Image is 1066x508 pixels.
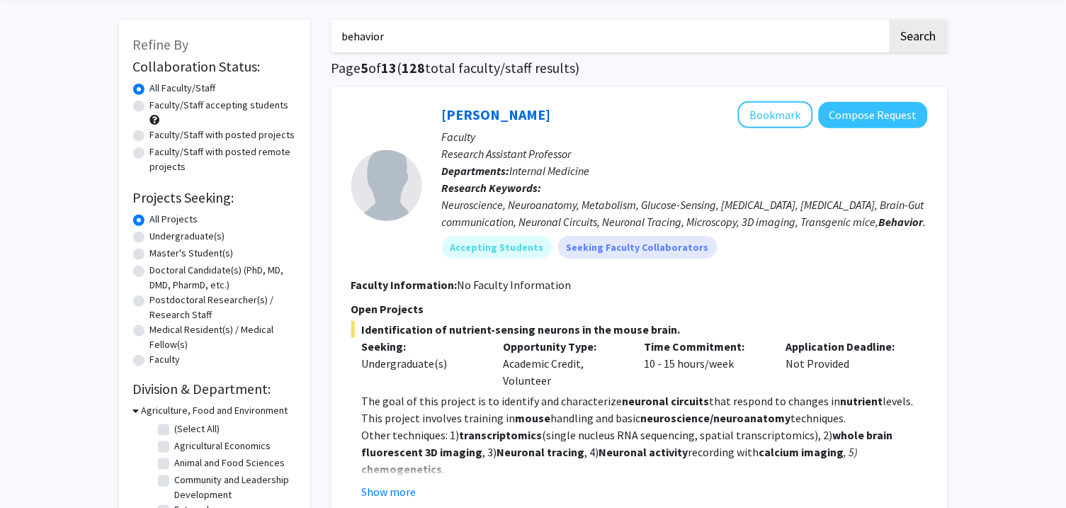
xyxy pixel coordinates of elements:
label: Medical Resident(s) / Medical Fellow(s) [150,322,296,352]
label: Animal and Food Sciences [175,456,285,470]
label: Faculty/Staff with posted projects [150,128,295,142]
strong: calcium imaging [759,445,844,459]
label: Undergraduate(s) [150,229,225,244]
label: Agricultural Economics [175,439,271,453]
div: Neuroscience, Neuroanatomy, Metabolism, Glucose-Sensing, [MEDICAL_DATA], [MEDICAL_DATA], Brain-Gu... [442,196,928,230]
a: [PERSON_NAME] [442,106,551,123]
h3: Agriculture, Food and Environment [142,403,288,418]
label: All Projects [150,212,198,227]
strong: neuroscience/neuroanatomy [641,411,791,425]
h2: Projects Seeking: [133,189,296,206]
mat-chip: Seeking Faculty Collaborators [558,236,718,259]
b: Research Keywords: [442,181,542,195]
button: Search [890,20,948,52]
p: Opportunity Type: [503,338,623,355]
iframe: Chat [11,444,60,497]
b: Faculty Information: [351,278,458,292]
strong: transcriptomics [460,428,543,442]
button: Compose Request to Ioannis Papazoglou [819,102,928,128]
strong: Neuronal tracing [497,445,585,459]
input: Search Keywords [331,20,888,52]
div: Undergraduate(s) [362,355,482,372]
span: Identification of nutrient-sensing neurons in the mouse brain. [351,321,928,338]
label: (Select All) [175,422,220,436]
p: Open Projects [351,300,928,317]
span: 128 [402,59,426,77]
p: Faculty [442,128,928,145]
strong: nutrient [841,394,883,408]
strong: chemogenetics [362,462,443,476]
div: Academic Credit, Volunteer [492,338,634,389]
div: Not Provided [776,338,917,389]
button: Show more [362,483,416,500]
strong: Neuronal activity [599,445,688,459]
label: Doctoral Candidate(s) (PhD, MD, DMD, PharmD, etc.) [150,263,296,293]
label: All Faculty/Staff [150,81,216,96]
strong: mouse [516,411,551,425]
mat-chip: Accepting Students [442,236,552,259]
p: Seeking: [362,338,482,355]
p: The goal of this project is to identify and characterize that respond to changes in levels. This ... [362,393,928,427]
span: 13 [382,59,397,77]
div: 10 - 15 hours/week [634,338,776,389]
label: Master's Student(s) [150,246,234,261]
h2: Division & Department: [133,380,296,397]
p: Time Commitment: [645,338,765,355]
label: Community and Leadership Development [175,473,293,502]
b: Departments: [442,164,510,178]
span: No Faculty Information [458,278,572,292]
h1: Page of ( total faculty/staff results) [331,60,948,77]
label: Faculty/Staff accepting students [150,98,289,113]
label: Faculty [150,352,181,367]
strong: neuronal circuits [623,394,710,408]
button: Add Ioannis Papazoglou to Bookmarks [738,101,813,128]
p: Application Deadline: [786,338,907,355]
p: Research Assistant Professor [442,145,928,162]
span: Refine By [133,35,189,53]
em: , 5) [844,445,858,459]
label: Faculty/Staff with posted remote projects [150,145,296,174]
p: Other techniques: 1) (single nucleus RNA sequencing, spatial transcriptomics), 2) , 3) , 4) recor... [362,427,928,478]
span: 5 [361,59,369,77]
b: Behavior [879,215,924,229]
span: Internal Medicine [510,164,590,178]
label: Postdoctoral Researcher(s) / Research Staff [150,293,296,322]
h2: Collaboration Status: [133,58,296,75]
